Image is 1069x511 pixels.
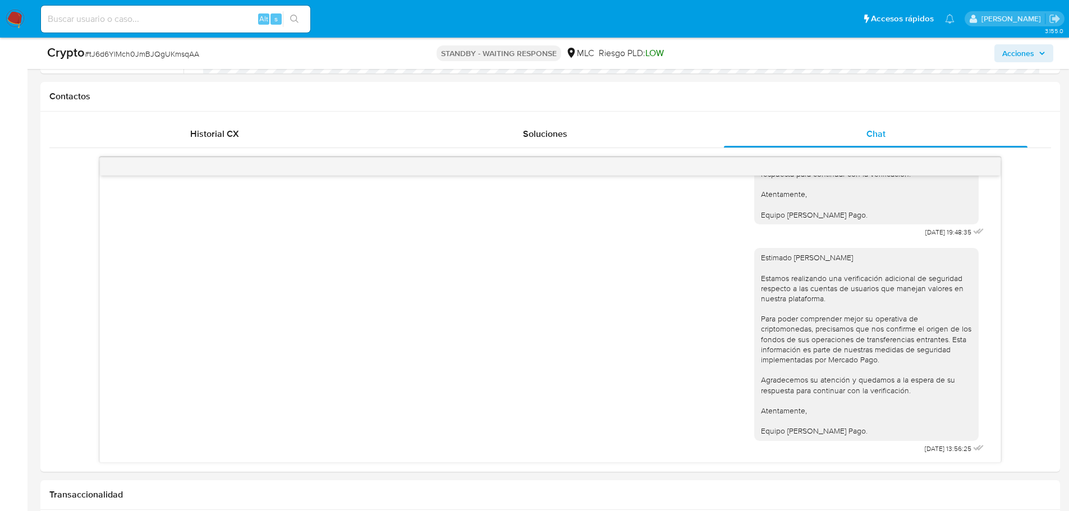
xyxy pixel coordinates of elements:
span: Chat [866,127,886,140]
div: Estimado [PERSON_NAME] Estamos realizando una verificación adicional de seguridad respecto a las ... [761,36,972,220]
b: Crypto [47,43,85,61]
h1: Transaccionalidad [49,489,1051,500]
span: Alt [259,13,268,24]
span: LOW [645,47,664,59]
span: Soluciones [523,127,567,140]
span: Accesos rápidos [871,13,934,25]
h1: Contactos [49,91,1051,102]
a: Salir [1049,13,1061,25]
span: [DATE] 19:48:35 [925,228,971,237]
p: STANDBY - WAITING RESPONSE [437,45,561,61]
a: Notificaciones [945,14,955,24]
span: 3.155.0 [1045,26,1063,35]
div: Estimado [PERSON_NAME] Estamos realizando una verificación adicional de seguridad respecto a las ... [761,252,972,436]
div: MLC [566,47,594,59]
span: [DATE] 13:56:25 [925,444,971,453]
span: # tJ6d6YlMch0JmBJQgUKmsqAA [85,48,199,59]
p: nicolas.tyrkiel@mercadolibre.com [981,13,1045,24]
span: Acciones [1002,44,1034,62]
span: Historial CX [190,127,239,140]
button: Acciones [994,44,1053,62]
span: Riesgo PLD: [599,47,664,59]
button: search-icon [283,11,306,27]
input: Buscar usuario o caso... [41,12,310,26]
span: s [274,13,278,24]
